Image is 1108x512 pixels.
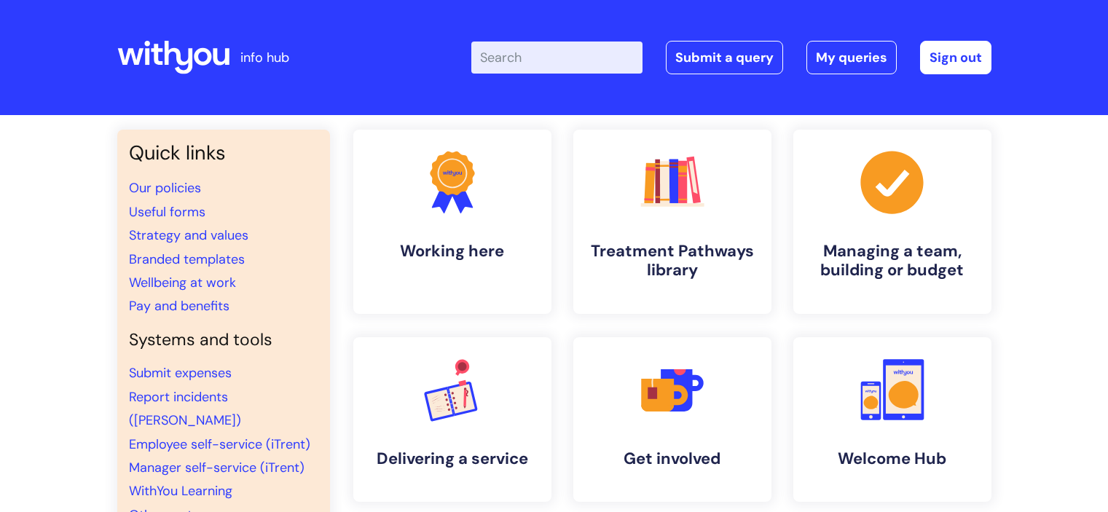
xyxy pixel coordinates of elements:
[805,449,980,468] h4: Welcome Hub
[129,141,318,165] h3: Quick links
[129,364,232,382] a: Submit expenses
[129,459,304,476] a: Manager self-service (iTrent)
[129,179,201,197] a: Our policies
[129,482,232,500] a: WithYou Learning
[805,242,980,280] h4: Managing a team, building or budget
[353,130,551,314] a: Working here
[129,274,236,291] a: Wellbeing at work
[365,449,540,468] h4: Delivering a service
[573,130,771,314] a: Treatment Pathways library
[129,227,248,244] a: Strategy and values
[129,436,310,453] a: Employee self-service (iTrent)
[793,337,991,502] a: Welcome Hub
[920,41,991,74] a: Sign out
[666,41,783,74] a: Submit a query
[129,388,241,429] a: Report incidents ([PERSON_NAME])
[573,337,771,502] a: Get involved
[129,251,245,268] a: Branded templates
[240,46,289,69] p: info hub
[793,130,991,314] a: Managing a team, building or budget
[471,42,643,74] input: Search
[365,242,540,261] h4: Working here
[129,297,229,315] a: Pay and benefits
[129,203,205,221] a: Useful forms
[806,41,897,74] a: My queries
[471,41,991,74] div: | -
[129,330,318,350] h4: Systems and tools
[585,449,760,468] h4: Get involved
[585,242,760,280] h4: Treatment Pathways library
[353,337,551,502] a: Delivering a service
